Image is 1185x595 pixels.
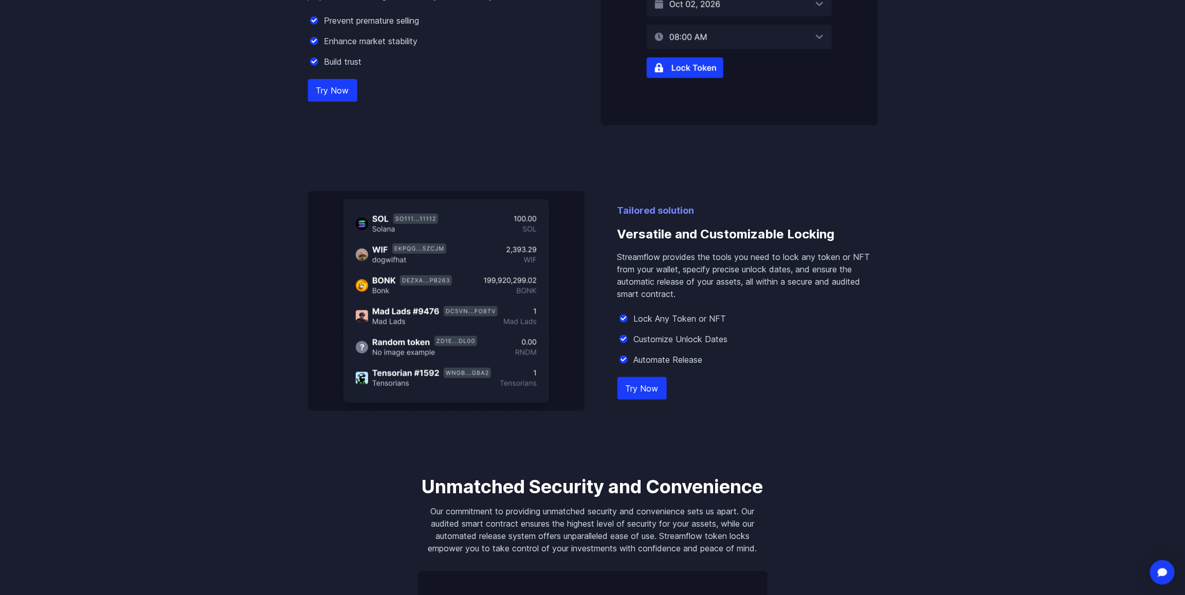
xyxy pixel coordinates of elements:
[418,477,768,497] h3: Unmatched Security and Convenience
[324,55,362,68] p: Build trust
[634,312,726,325] p: Lock Any Token or NFT
[617,218,878,251] h3: Versatile and Customizable Locking
[617,377,667,400] a: Try Now
[308,79,357,102] a: Try Now
[418,506,768,555] p: Our commitment to providing unmatched security and convenience sets us apart. Our audited smart c...
[1150,560,1175,585] div: Open Intercom Messenger
[634,333,728,345] p: Customize Unlock Dates
[324,35,418,47] p: Enhance market stability
[324,14,420,27] p: Prevent premature selling
[634,354,703,366] p: Automate Release
[617,251,878,300] p: Streamflow provides the tools you need to lock any token or NFT from your wallet, specify precise...
[308,191,585,411] img: Versatile and Customizable Locking
[617,203,878,218] p: Tailored solution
